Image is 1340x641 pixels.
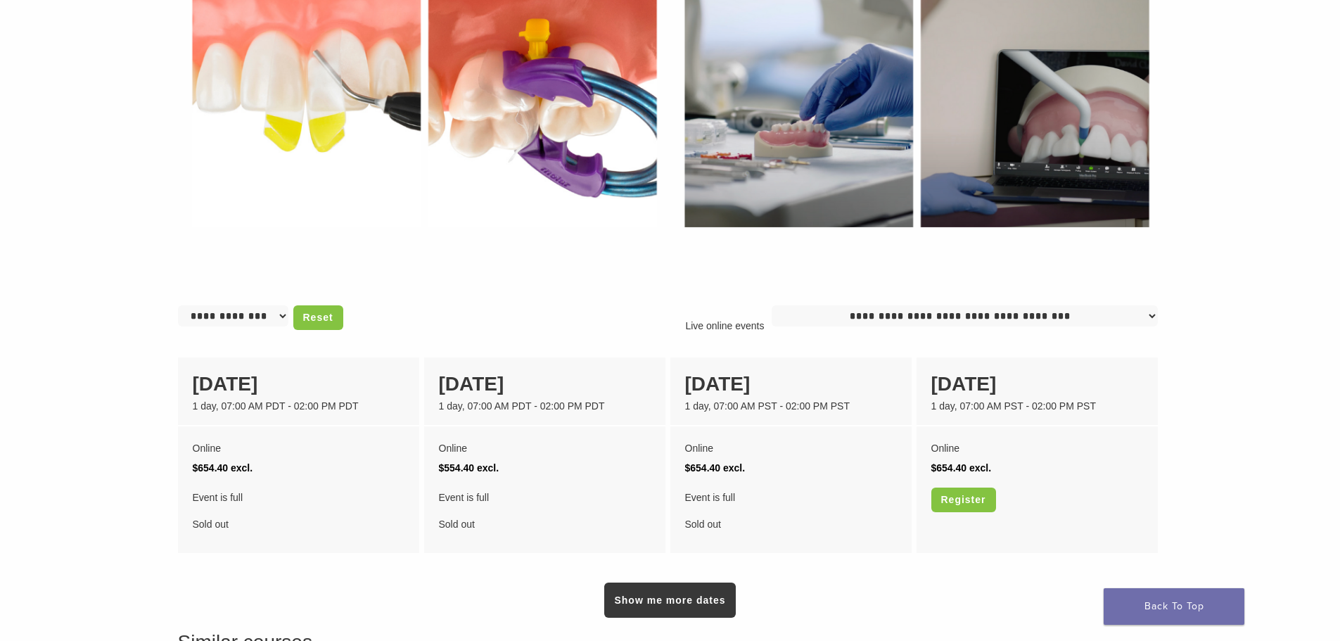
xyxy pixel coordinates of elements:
[193,369,404,399] div: [DATE]
[293,305,343,330] a: Reset
[193,488,404,507] span: Event is full
[439,399,651,414] div: 1 day, 07:00 AM PDT - 02:00 PM PDT
[931,438,1143,458] div: Online
[193,488,404,534] div: Sold out
[678,319,771,334] p: Live online events
[931,369,1143,399] div: [DATE]
[685,488,897,507] span: Event is full
[685,488,897,534] div: Sold out
[723,462,745,474] span: excl.
[193,399,404,414] div: 1 day, 07:00 AM PDT - 02:00 PM PDT
[439,462,475,474] span: $554.40
[685,438,897,458] div: Online
[439,488,651,507] span: Event is full
[685,399,897,414] div: 1 day, 07:00 AM PST - 02:00 PM PST
[193,462,229,474] span: $654.40
[231,462,253,474] span: excl.
[604,583,735,618] a: Show me more dates
[193,438,404,458] div: Online
[969,462,991,474] span: excl.
[477,462,499,474] span: excl.
[439,369,651,399] div: [DATE]
[931,488,996,512] a: Register
[1104,588,1244,625] a: Back To Top
[685,462,721,474] span: $654.40
[931,399,1143,414] div: 1 day, 07:00 AM PST - 02:00 PM PST
[439,488,651,534] div: Sold out
[685,369,897,399] div: [DATE]
[439,438,651,458] div: Online
[931,462,967,474] span: $654.40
